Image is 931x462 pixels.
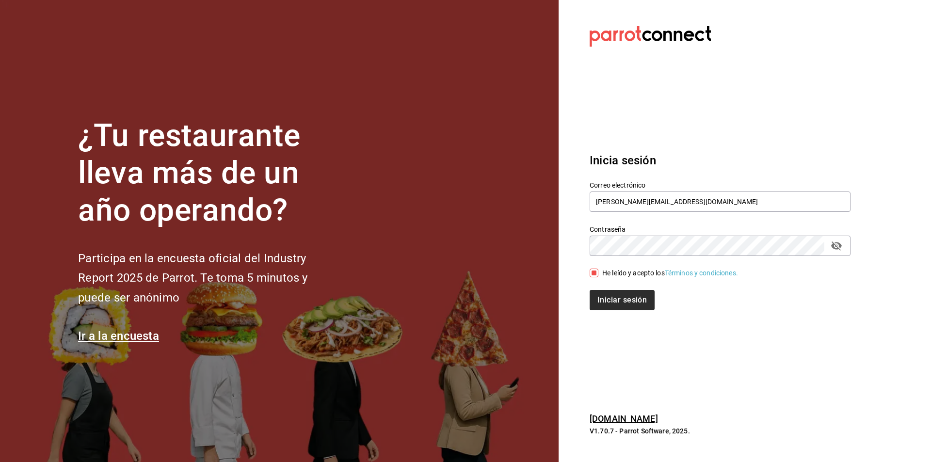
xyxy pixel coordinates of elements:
p: V1.70.7 - Parrot Software, 2025. [590,426,851,436]
label: Contraseña [590,226,851,233]
input: Ingresa tu correo electrónico [590,191,851,212]
a: [DOMAIN_NAME] [590,414,658,424]
button: passwordField [828,238,845,254]
h1: ¿Tu restaurante lleva más de un año operando? [78,117,340,229]
label: Correo electrónico [590,182,851,189]
button: Iniciar sesión [590,290,655,310]
a: Ir a la encuesta [78,329,159,343]
a: Términos y condiciones. [665,269,738,277]
h3: Inicia sesión [590,152,851,169]
h2: Participa en la encuesta oficial del Industry Report 2025 de Parrot. Te toma 5 minutos y puede se... [78,249,340,308]
div: He leído y acepto los [602,268,738,278]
